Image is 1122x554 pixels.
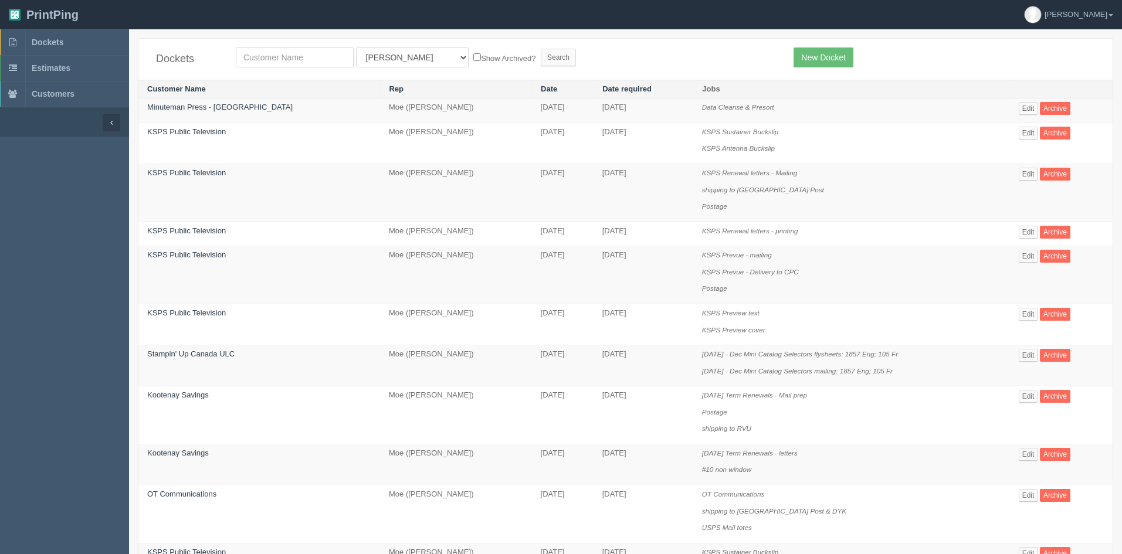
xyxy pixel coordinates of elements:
td: Moe ([PERSON_NAME]) [380,304,532,345]
a: Edit [1019,226,1038,239]
a: Archive [1040,168,1070,181]
td: Moe ([PERSON_NAME]) [380,345,532,386]
td: [DATE] [594,386,693,444]
td: [DATE] [532,345,594,386]
i: Postage [702,408,727,416]
td: [DATE] [532,304,594,345]
a: Edit [1019,308,1038,321]
td: Moe ([PERSON_NAME]) [380,386,532,444]
a: Archive [1040,349,1070,362]
a: Customer Name [147,84,206,93]
a: KSPS Public Television [147,168,226,177]
td: Moe ([PERSON_NAME]) [380,123,532,164]
a: Date required [602,84,652,93]
a: Archive [1040,250,1070,263]
a: Edit [1019,127,1038,140]
img: logo-3e63b451c926e2ac314895c53de4908e5d424f24456219fb08d385ab2e579770.png [9,9,21,21]
td: Moe ([PERSON_NAME]) [380,98,532,123]
td: [DATE] [594,164,693,222]
i: Postage [702,284,727,292]
i: KSPS Preview cover [702,326,765,334]
a: Edit [1019,102,1038,115]
a: KSPS Public Television [147,226,226,235]
a: Archive [1040,102,1070,115]
td: Moe ([PERSON_NAME]) [380,222,532,246]
td: [DATE] [532,485,594,543]
a: Edit [1019,489,1038,502]
td: [DATE] [594,485,693,543]
td: [DATE] [532,386,594,444]
i: KSPS Sustainer Buckslip [702,128,779,135]
input: Customer Name [236,47,354,67]
i: USPS Mail totes [702,524,752,531]
i: [DATE] Term Renewals - Mail prep [702,391,807,399]
td: [DATE] [594,345,693,386]
i: [DATE] Term Renewals - letters [702,449,798,457]
td: [DATE] [532,246,594,304]
td: [DATE] [594,304,693,345]
td: Moe ([PERSON_NAME]) [380,164,532,222]
a: Stampin' Up Canada ULC [147,349,235,358]
a: Edit [1019,448,1038,461]
a: Archive [1040,226,1070,239]
img: avatar_default-7531ab5dedf162e01f1e0bb0964e6a185e93c5c22dfe317fb01d7f8cd2b1632c.jpg [1025,6,1041,23]
span: Customers [32,89,74,98]
td: [DATE] [594,98,693,123]
i: [DATE] - Dec Mini Catalog Selectors mailing: 1857 Eng; 105 Fr [702,367,893,375]
td: [DATE] [594,123,693,164]
a: KSPS Public Television [147,308,226,317]
i: KSPS Renewal letters - Mailing [702,169,797,176]
a: Archive [1040,390,1070,403]
td: [DATE] [532,98,594,123]
a: Edit [1019,250,1038,263]
a: Archive [1040,308,1070,321]
a: OT Communications [147,490,216,498]
a: Archive [1040,448,1070,461]
h4: Dockets [156,53,218,65]
a: Kootenay Savings [147,390,209,399]
td: [DATE] [594,222,693,246]
i: OT Communications [702,490,765,498]
td: [DATE] [594,444,693,485]
a: Archive [1040,489,1070,502]
td: Moe ([PERSON_NAME]) [380,444,532,485]
td: [DATE] [532,444,594,485]
i: KSPS Renewal letters - printing [702,227,798,234]
span: Dockets [32,38,63,47]
i: #10 non window [702,465,751,473]
i: shipping to [GEOGRAPHIC_DATA] Post [702,186,824,193]
i: [DATE] - Dec Mini Catalog Selectors flysheets: 1857 Eng; 105 Fr [702,350,898,358]
a: KSPS Public Television [147,250,226,259]
td: Moe ([PERSON_NAME]) [380,246,532,304]
a: Rep [389,84,404,93]
a: Archive [1040,127,1070,140]
a: KSPS Public Television [147,127,226,136]
td: Moe ([PERSON_NAME]) [380,485,532,543]
td: [DATE] [532,123,594,164]
a: Edit [1019,349,1038,362]
i: Postage [702,202,727,210]
i: shipping to RVU [702,424,751,432]
i: KSPS Prevue - mailing [702,251,772,259]
input: Search [541,49,576,66]
a: Date [541,84,557,93]
a: New Docket [794,47,853,67]
td: [DATE] [594,246,693,304]
i: KSPS Antenna Buckslip [702,144,775,152]
td: [DATE] [532,222,594,246]
input: Show Archived? [473,53,481,61]
td: [DATE] [532,164,594,222]
a: Edit [1019,168,1038,181]
i: Data Cleanse & Presort [702,103,774,111]
a: Edit [1019,390,1038,403]
i: shipping to [GEOGRAPHIC_DATA] Post & DYK [702,507,846,515]
a: Minuteman Press - [GEOGRAPHIC_DATA] [147,103,293,111]
a: Kootenay Savings [147,448,209,457]
label: Show Archived? [473,51,535,64]
i: KSPS Preview text [702,309,760,317]
span: Estimates [32,63,70,73]
i: KSPS Prevue - Delivery to CPC [702,268,799,276]
th: Jobs [693,80,1010,98]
